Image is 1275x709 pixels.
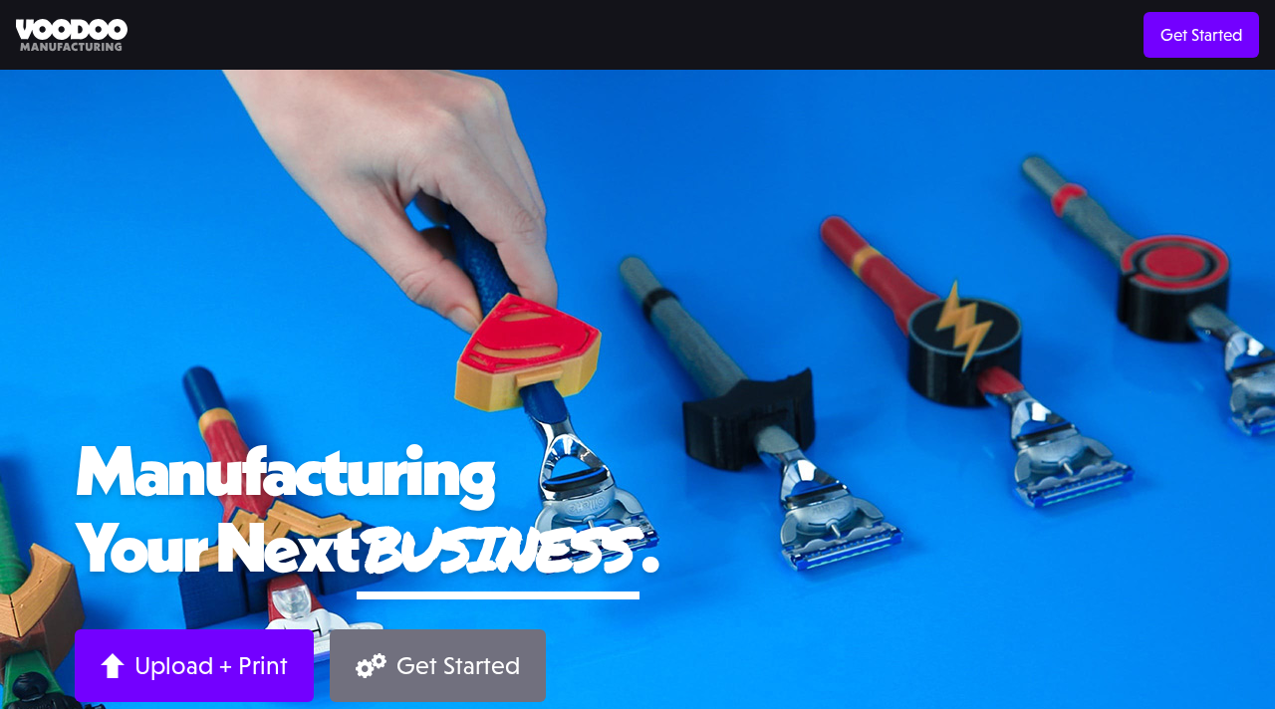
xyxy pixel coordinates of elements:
[357,504,639,591] span: business
[75,629,314,702] a: Upload + Print
[101,653,125,678] img: Arrow up
[16,19,127,52] img: Voodoo Manufacturing logo
[134,650,288,681] div: Upload + Print
[1144,12,1259,58] a: Get Started
[356,653,386,678] img: Gears
[396,650,520,681] div: Get Started
[75,431,1200,599] h1: Manufacturing Your Next .
[330,629,546,702] a: Get Started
